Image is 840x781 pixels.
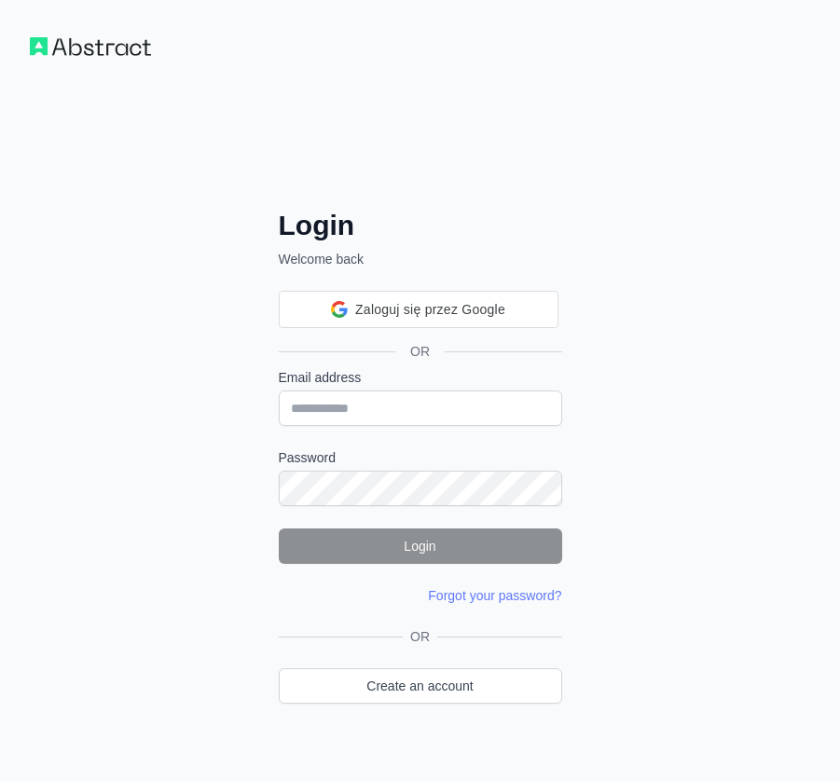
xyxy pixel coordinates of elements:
[395,342,445,361] span: OR
[279,528,562,564] button: Login
[279,368,562,387] label: Email address
[428,588,561,603] a: Forgot your password?
[279,668,562,704] a: Create an account
[279,209,562,242] h2: Login
[30,37,151,56] img: Workflow
[279,291,558,328] div: Zaloguj się przez Google
[355,300,505,320] span: Zaloguj się przez Google
[403,627,437,646] span: OR
[279,250,562,268] p: Welcome back
[279,448,562,467] label: Password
